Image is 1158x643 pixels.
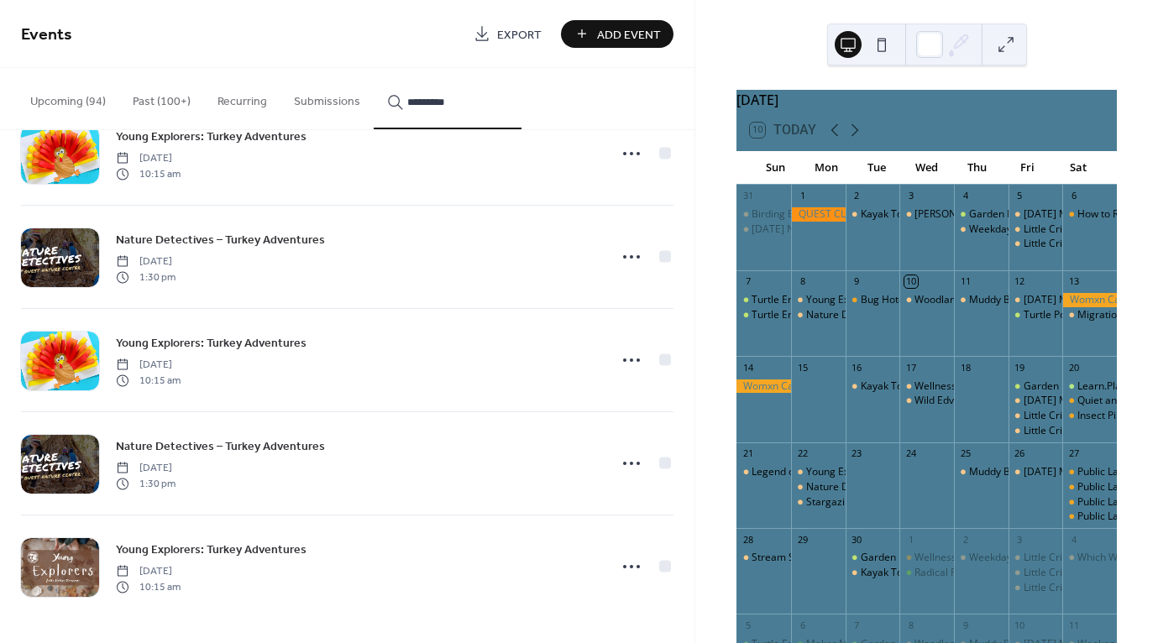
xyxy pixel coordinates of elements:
div: Garden Helpers [1009,379,1063,394]
div: Tue [851,151,902,185]
div: 7 [741,275,754,288]
div: Learn.Play.Explore - Drop-In [1062,379,1117,394]
div: Mon [800,151,851,185]
div: Legend of Johnny Appleseed [736,465,791,479]
div: Little Critters Storytime [1024,237,1132,251]
div: Turtle Encounters - Drop-In [752,308,878,322]
div: Friday Morning Hike [1009,293,1063,307]
div: Friday Morning Hike [1009,207,1063,222]
div: Muddy Boots [969,465,1030,479]
div: Nature Detectives: Tree Kitchen [791,308,846,322]
div: Little Critters Storytime [1009,551,1063,565]
div: 9 [851,275,863,288]
div: Friday Morning Hike [1009,465,1063,479]
div: Garden Helpers [846,551,900,565]
div: Thu [952,151,1003,185]
div: Kayak Tour on Mountain Island Lake [846,379,900,394]
div: Radical Raccoons - Drop-In [899,566,954,580]
div: 3 [904,190,917,202]
div: 16 [851,361,863,374]
span: [DATE] [116,461,176,476]
span: 10:15 am [116,373,181,388]
div: Muddy Boots [954,465,1009,479]
div: Kayak Tour on Mountain Island Lake [846,566,900,580]
div: Kayak Tour on [GEOGRAPHIC_DATA] [861,207,1031,222]
div: [PERSON_NAME] Seniors Kayak Tour [914,207,1086,222]
div: 5 [1014,190,1026,202]
div: Stream Search [752,551,821,565]
div: 19 [1014,361,1026,374]
div: [DATE] Morning Hike [1024,207,1122,222]
div: Wellness Wednesday Fitness Hike [899,551,954,565]
span: [DATE] [116,358,181,373]
div: Little Critters Storytime [1024,581,1132,595]
div: 8 [796,275,809,288]
div: Wellness Wednesday Fitness Hike [899,379,954,394]
div: 3 [1014,533,1026,546]
span: Export [497,26,542,44]
div: 10 [1014,619,1026,631]
div: [DATE] [736,90,1117,110]
div: Womxn Camping Trip [1062,293,1117,307]
div: 17 [904,361,917,374]
div: Muddy Boots [954,293,1009,307]
div: 22 [796,447,809,460]
div: 2 [851,190,863,202]
div: 21 [741,447,754,460]
span: [DATE] [116,151,181,166]
div: How to Relax in Nature [1062,207,1117,222]
div: Weekday Getaway: South Mountain State Park [954,222,1009,237]
div: Little Critters Storytime [1024,551,1132,565]
span: Nature Detectives – Turkey Adventures [116,438,325,456]
span: 10:15 am [116,166,181,181]
div: Wed [902,151,952,185]
div: Young Explorers: Johnny Appleseed Exploration [791,465,846,479]
div: Young Explorers: Tree Kitchen [791,293,846,307]
span: Events [21,18,72,51]
div: 14 [741,361,754,374]
span: Nature Detectives – Turkey Adventures [116,232,325,249]
span: [DATE] [116,254,176,269]
div: Sat [1053,151,1103,185]
div: 24 [904,447,917,460]
div: 8 [904,619,917,631]
div: Young Explorers: Tree Kitchen [806,293,946,307]
div: 18 [959,361,972,374]
span: Young Explorers: Turkey Adventures [116,335,307,353]
div: 28 [741,533,754,546]
div: Which Way? Map-reading for kids [1062,551,1117,565]
div: Young Explorers: [PERSON_NAME] Exploration [806,465,1022,479]
a: Export [461,20,554,48]
div: 4 [1067,533,1080,546]
div: Stargazing Kayak on Mountain Island Lake [791,495,846,510]
div: Migration Morning Birdwatching [1062,308,1117,322]
div: Birding Basics [752,207,818,222]
div: 6 [1067,190,1080,202]
div: 7 [851,619,863,631]
div: Nature Detectives: Johnny Appleseed Exploration [791,480,846,494]
div: Kayak Tour on Mountain Island Lake [846,207,900,222]
div: [DATE] Morning Hike [1024,465,1122,479]
div: 15 [796,361,809,374]
div: Public Lands Day -Wild Lands [1062,480,1117,494]
div: QUEST CLOSED [791,207,846,222]
button: Upcoming (94) [17,68,119,128]
div: Wild Edventures: Sing with the Birds [914,394,1082,408]
span: [DATE] [116,564,181,579]
span: Young Explorers: Turkey Adventures [116,128,307,146]
div: Nature Detectives: Tree Kitchen [806,308,955,322]
div: 29 [796,533,809,546]
div: Public Lands Pictures: Quest Outdoor Film Fest [1062,510,1117,524]
div: 31 [741,190,754,202]
a: Nature Detectives – Turkey Adventures [116,437,325,456]
div: Latta Seniors Kayak Tour [899,207,954,222]
div: Little Critters Storytime [1009,237,1063,251]
div: Garden Helpers [1024,379,1098,394]
span: Young Explorers: Turkey Adventures [116,541,307,559]
a: Nature Detectives – Turkey Adventures [116,230,325,249]
div: Wellness [DATE] Fitness Hike [914,379,1051,394]
button: Add Event [561,20,673,48]
div: [DATE] Morning Hike [1024,293,1122,307]
div: Stream Search [736,551,791,565]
